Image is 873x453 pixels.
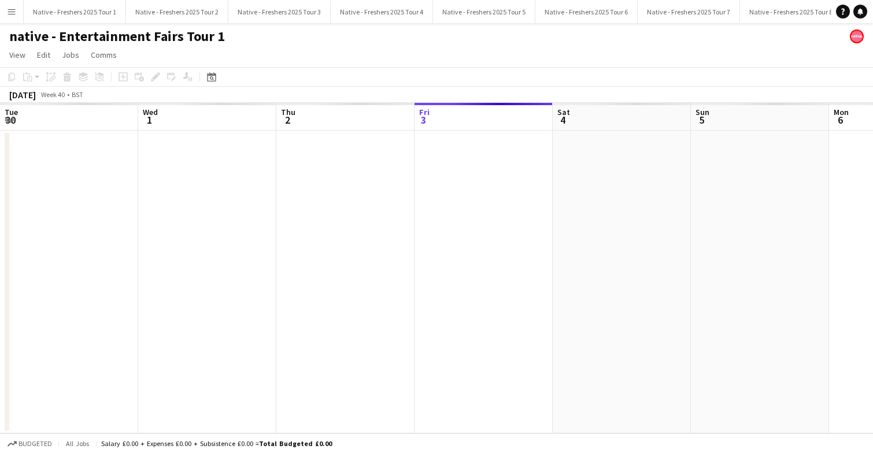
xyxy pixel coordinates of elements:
span: Jobs [62,50,79,60]
button: Native - Freshers 2025 Tour 6 [535,1,638,23]
span: Week 40 [38,90,67,99]
span: Sun [696,107,709,117]
span: 3 [417,113,430,127]
button: Native - Freshers 2025 Tour 4 [331,1,433,23]
span: 6 [832,113,849,127]
span: 4 [556,113,570,127]
span: 2 [279,113,295,127]
a: Comms [86,47,121,62]
span: Total Budgeted £0.00 [259,439,332,448]
div: [DATE] [9,89,36,101]
span: Sat [557,107,570,117]
span: 1 [141,113,158,127]
div: BST [72,90,83,99]
span: Comms [91,50,117,60]
span: View [9,50,25,60]
span: Fri [419,107,430,117]
a: Edit [32,47,55,62]
button: Native - Freshers 2025 Tour 7 [638,1,740,23]
a: View [5,47,30,62]
button: Native - Freshers 2025 Tour 1 [24,1,126,23]
span: Wed [143,107,158,117]
button: Budgeted [6,437,54,450]
span: All jobs [64,439,91,448]
button: Native - Freshers 2025 Tour 8 [740,1,842,23]
span: Edit [37,50,50,60]
button: Native - Freshers 2025 Tour 2 [126,1,228,23]
span: Budgeted [19,440,52,448]
button: Native - Freshers 2025 Tour 5 [433,1,535,23]
h1: native - Entertainment Fairs Tour 1 [9,28,225,45]
span: Thu [281,107,295,117]
span: Mon [834,107,849,117]
span: Tue [5,107,18,117]
span: 5 [694,113,709,127]
span: 30 [3,113,18,127]
a: Jobs [57,47,84,62]
button: Native - Freshers 2025 Tour 3 [228,1,331,23]
div: Salary £0.00 + Expenses £0.00 + Subsistence £0.00 = [101,439,332,448]
app-user-avatar: native Staffing [850,29,864,43]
